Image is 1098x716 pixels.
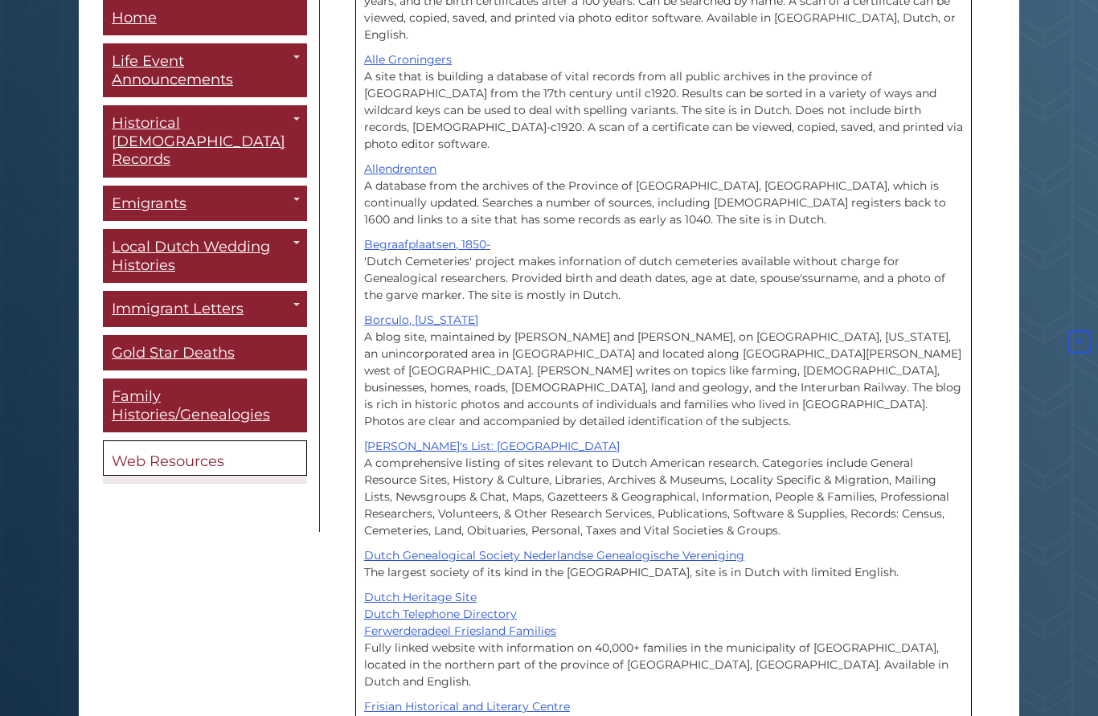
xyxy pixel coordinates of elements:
[112,453,224,471] span: Web Resources
[364,237,490,252] a: Begraafplaatsen, 1850-
[112,53,233,89] span: Life Event Announcements
[364,236,963,304] p: 'Dutch Cemeteries' project makes infornation of dutch cemeteries available without charge for Gen...
[364,547,963,581] p: The largest society of its kind in the [GEOGRAPHIC_DATA], site is in Dutch with limited English.
[364,548,744,563] a: Dutch Genealogical Society Nederlandse Genealogische Vereniging
[364,312,963,430] p: A blog site, maintained by [PERSON_NAME] and [PERSON_NAME], on [GEOGRAPHIC_DATA], [US_STATE], an ...
[364,590,477,604] a: Dutch Heritage Site
[112,301,244,318] span: Immigrant Letters
[103,230,307,284] a: Local Dutch Wedding Histories
[103,379,307,433] a: Family Histories/Genealogies
[103,335,307,371] a: Gold Star Deaths
[364,52,452,67] a: Alle Groningers
[103,292,307,328] a: Immigrant Letters
[112,115,285,169] span: Historical [DEMOGRAPHIC_DATA] Records
[364,162,436,176] a: Allendrenten
[364,161,963,228] p: A database from the archives of the Province of [GEOGRAPHIC_DATA], [GEOGRAPHIC_DATA], which is co...
[103,44,307,98] a: Life Event Announcements
[364,51,963,153] p: A site that is building a database of vital records from all public archives in the province of [...
[112,388,270,424] span: Family Histories/Genealogies
[103,441,307,477] a: Web Resources
[364,607,517,621] a: Dutch Telephone Directory
[112,344,235,362] span: Gold Star Deaths
[364,699,570,714] a: Frisian Historical and Literary Centre
[364,439,620,453] a: [PERSON_NAME]'s List: [GEOGRAPHIC_DATA]
[364,624,556,638] a: Ferwerderadeel Friesland Families
[112,194,186,212] span: Emigrants
[103,186,307,222] a: Emigrants
[1064,335,1094,350] a: Back to Top
[103,106,307,178] a: Historical [DEMOGRAPHIC_DATA] Records
[112,9,157,27] span: Home
[112,239,270,275] span: Local Dutch Wedding Histories
[364,313,478,327] a: Borculo, [US_STATE]
[364,438,963,539] p: A comprehensive listing of sites relevant to Dutch American research. Categories include General ...
[364,589,963,690] p: Fully linked website with information on 40,000+ families in the municipality of [GEOGRAPHIC_DATA...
